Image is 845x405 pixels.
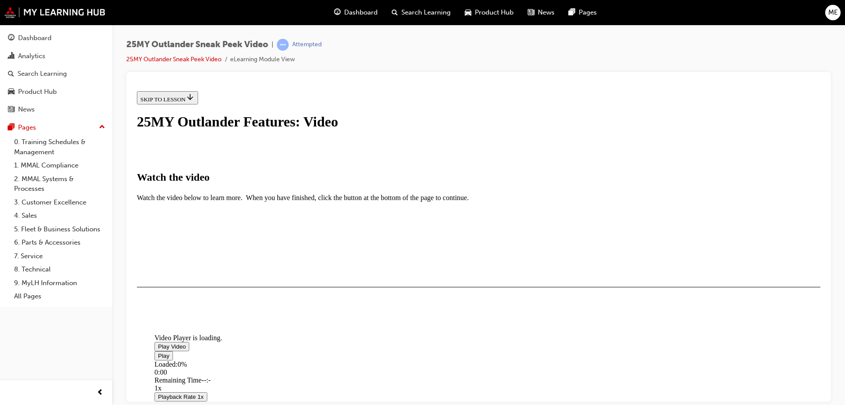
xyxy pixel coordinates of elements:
[4,28,109,119] button: DashboardAnalyticsSearch LearningProduct HubNews
[562,4,604,22] a: pages-iconPages
[8,124,15,132] span: pages-icon
[4,4,65,17] button: SKIP TO LESSON
[4,26,687,42] div: 25MY Outlander Features: Video
[8,106,15,114] span: news-icon
[4,84,109,100] a: Product Hub
[97,387,103,398] span: prev-icon
[4,119,109,136] button: Pages
[18,33,51,43] div: Dashboard
[11,290,109,303] a: All Pages
[18,87,57,97] div: Product Hub
[11,236,109,249] a: 6. Parts & Accessories
[4,48,109,64] a: Analytics
[11,196,109,209] a: 3. Customer Excellence
[521,4,562,22] a: news-iconNews
[579,7,597,18] span: Pages
[230,55,295,65] li: eLearning Module View
[344,7,378,18] span: Dashboard
[4,101,109,118] a: News
[11,249,109,263] a: 7. Service
[401,7,451,18] span: Search Learning
[392,7,398,18] span: search-icon
[277,39,289,51] span: learningRecordVerb_ATTEMPT-icon
[327,4,385,22] a: guage-iconDashboard
[475,7,514,18] span: Product Hub
[385,4,458,22] a: search-iconSearch Learning
[99,122,105,133] span: up-icon
[8,70,14,78] span: search-icon
[4,84,76,95] strong: Watch the video
[11,263,109,276] a: 8. Technical
[458,4,521,22] a: car-iconProduct Hub
[4,30,109,46] a: Dashboard
[7,8,61,15] span: SKIP TO LESSON
[528,7,534,18] span: news-icon
[21,305,74,314] button: Playback Rate 1x
[8,88,15,96] span: car-icon
[18,51,45,61] div: Analytics
[11,159,109,172] a: 1. MMAL Compliance
[18,123,36,133] div: Pages
[465,7,471,18] span: car-icon
[11,172,109,196] a: 2. MMAL Systems & Processes
[292,41,322,49] div: Attempted
[21,171,669,171] div: Video player
[25,306,70,312] span: Playback Rate 1x
[8,52,15,60] span: chart-icon
[18,104,35,115] div: News
[11,276,109,290] a: 9. MyLH Information
[8,34,15,42] span: guage-icon
[828,7,838,18] span: ME
[825,5,841,20] button: ME
[18,69,67,79] div: Search Learning
[4,106,687,114] p: Watch the video below to learn more. When you have finished, click the button at the bottom of th...
[4,7,106,18] img: mmal
[11,209,109,223] a: 4. Sales
[569,7,575,18] span: pages-icon
[11,135,109,159] a: 0. Training Schedules & Management
[272,40,273,50] span: |
[538,7,555,18] span: News
[334,7,341,18] span: guage-icon
[126,56,221,63] a: 25MY Outlander Sneak Peek Video
[126,40,268,50] span: 25MY Outlander Sneak Peek Video
[4,66,109,82] a: Search Learning
[11,223,109,236] a: 5. Fleet & Business Solutions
